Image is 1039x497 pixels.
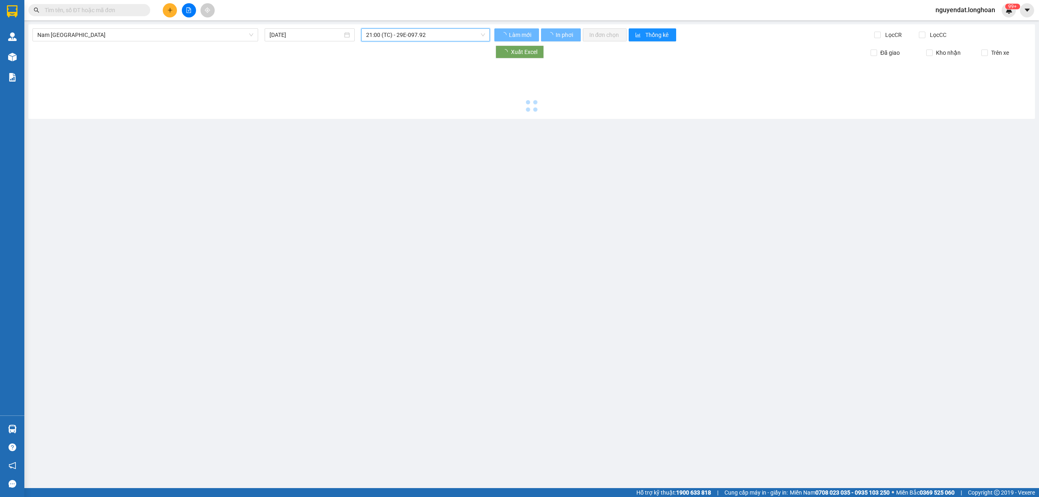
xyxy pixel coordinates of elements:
[920,489,955,496] strong: 0369 525 060
[929,5,1002,15] span: nguyendat.longhoan
[1024,6,1031,14] span: caret-down
[501,32,508,38] span: loading
[815,489,890,496] strong: 0708 023 035 - 0935 103 250
[927,30,948,39] span: Lọc CC
[541,28,581,41] button: In phơi
[7,5,17,17] img: logo-vxr
[9,480,16,488] span: message
[269,30,343,39] input: 13/09/2025
[182,3,196,17] button: file-add
[877,48,903,57] span: Đã giao
[186,7,192,13] span: file-add
[892,491,894,494] span: ⚪️
[1005,6,1013,14] img: icon-new-feature
[496,45,544,58] button: Xuất Excel
[961,488,962,497] span: |
[511,47,537,56] span: Xuất Excel
[583,28,627,41] button: In đơn chọn
[8,425,17,433] img: warehouse-icon
[636,488,711,497] span: Hỗ trợ kỹ thuật:
[896,488,955,497] span: Miền Bắc
[933,48,964,57] span: Kho nhận
[790,488,890,497] span: Miền Nam
[724,488,788,497] span: Cung cấp máy in - giấy in:
[9,462,16,469] span: notification
[509,30,532,39] span: Làm mới
[205,7,210,13] span: aim
[200,3,215,17] button: aim
[988,48,1012,57] span: Trên xe
[556,30,574,39] span: In phơi
[882,30,903,39] span: Lọc CR
[8,53,17,61] img: warehouse-icon
[34,7,39,13] span: search
[645,30,670,39] span: Thống kê
[717,488,718,497] span: |
[9,443,16,451] span: question-circle
[163,3,177,17] button: plus
[8,32,17,41] img: warehouse-icon
[676,489,711,496] strong: 1900 633 818
[167,7,173,13] span: plus
[502,49,511,55] span: loading
[635,32,642,39] span: bar-chart
[629,28,676,41] button: bar-chartThống kê
[548,32,554,38] span: loading
[994,490,1000,495] span: copyright
[8,73,17,82] img: solution-icon
[45,6,140,15] input: Tìm tên, số ĐT hoặc mã đơn
[1005,4,1020,9] sup: 425
[1020,3,1034,17] button: caret-down
[37,29,253,41] span: Nam Trung Bắc QL1A
[366,29,485,41] span: 21:00 (TC) - 29E-097.92
[494,28,539,41] button: Làm mới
